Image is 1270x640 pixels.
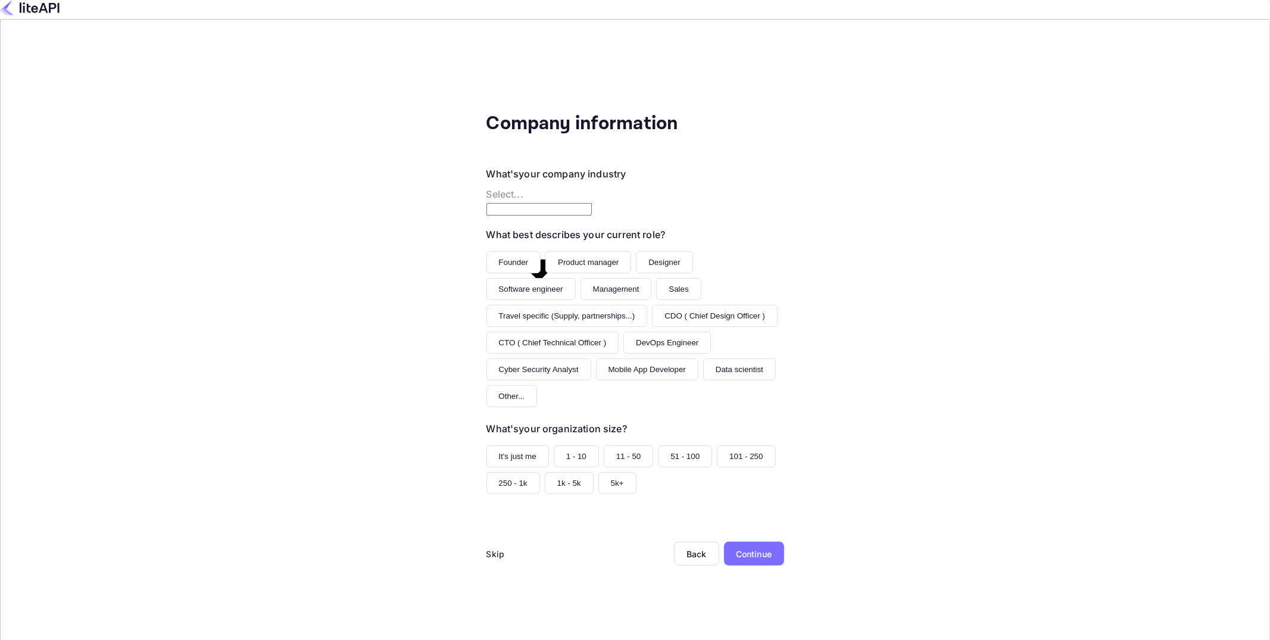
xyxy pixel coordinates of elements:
[486,548,505,560] div: Skip
[486,251,541,273] button: Founder
[486,445,549,467] button: It's just me
[623,332,711,354] button: DevOps Engineer
[604,445,654,467] button: 11 - 50
[486,167,626,181] div: What's your company industry
[736,548,772,560] div: Continue
[652,305,778,327] button: CDO ( Chief Design Officer )
[656,278,701,300] button: Sales
[486,358,591,380] button: Cyber Security Analyst
[545,472,594,494] button: 1k - 5k
[486,332,619,354] button: CTO ( Chief Technical Officer )
[687,549,707,559] div: Back
[598,472,636,494] button: 5k+
[596,358,698,380] button: Mobile App Developer
[486,472,540,494] button: 250 - 1k
[636,251,692,273] button: Designer
[658,445,712,467] button: 51 - 100
[486,187,592,201] p: Select...
[486,305,648,327] button: Travel specific (Supply, partnerships...)
[545,251,631,273] button: Product manager
[486,110,725,138] div: Company information
[486,187,592,201] div: Without label
[581,278,652,300] button: Management
[486,227,666,242] div: What best describes your current role?
[717,445,775,467] button: 101 - 250
[486,278,576,300] button: Software engineer
[486,385,538,407] button: Other...
[703,358,776,380] button: Data scientist
[486,422,627,436] div: What's your organization size?
[554,445,599,467] button: 1 - 10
